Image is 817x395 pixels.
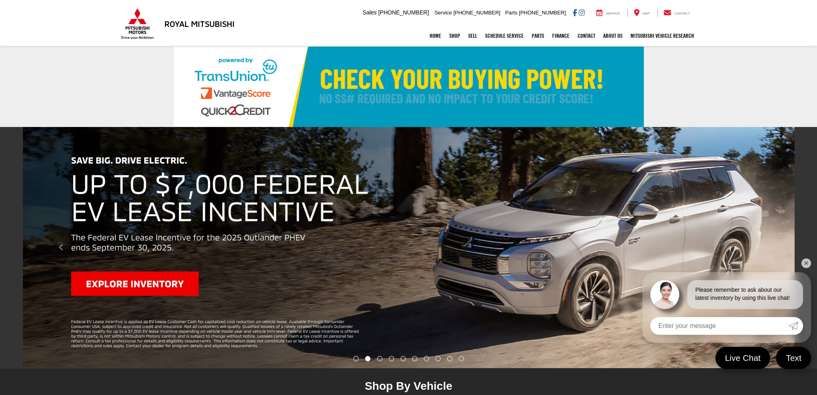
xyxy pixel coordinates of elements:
[377,356,383,361] li: Go to slide number 3.
[412,356,417,361] li: Go to slide number 6.
[435,356,440,361] li: Go to slide number 8.
[174,47,644,127] img: Check Your Buying Power
[445,26,464,46] a: Shop
[378,9,429,16] span: [PHONE_NUMBER]
[459,356,464,361] li: Go to slide number 10.
[23,127,794,368] img: Save Big. Drive Electric
[627,26,698,46] a: Mitsubishi Vehicle Research
[389,356,394,361] li: Go to slide number 4.
[599,26,627,46] a: About Us
[447,356,452,361] li: Go to slide number 9.
[424,356,429,361] li: Go to slide number 7.
[353,356,358,361] li: Go to slide number 1.
[715,347,770,369] a: Live Chat
[481,26,528,46] a: Schedule Service: Opens in a new tab
[657,9,696,17] a: Contact
[776,347,811,369] a: Text
[505,10,517,16] span: Parts
[426,26,445,46] a: Home
[464,26,481,46] a: Sell
[579,9,585,16] a: Instagram: Click to visit our Instagram page
[788,317,803,335] a: Submit
[453,10,500,16] span: [PHONE_NUMBER]
[650,280,679,309] img: Agent profile photo
[164,19,235,28] h3: Royal Mitsubishi
[687,280,803,309] div: Please remember to ask about our latest inventory by using this live chat!
[269,379,548,395] div: Shop By Vehicle
[362,9,377,16] span: Sales
[721,352,765,363] span: Live Chat
[434,10,452,16] span: Service
[643,12,649,15] span: Map
[606,12,620,15] span: Service
[573,9,577,16] a: Facebook: Click to visit our Facebook page
[365,356,371,361] li: Go to slide number 2.
[650,317,788,335] input: Enter your message
[401,356,406,361] li: Go to slide number 5.
[548,26,573,46] a: Finance
[694,143,817,352] button: Click to view next picture.
[528,26,548,46] a: Parts: Opens in a new tab
[519,10,566,16] span: [PHONE_NUMBER]
[627,9,655,17] a: Map
[782,352,805,363] span: Text
[119,8,156,39] img: Mitsubishi
[674,12,690,15] span: Contact
[590,9,626,17] a: Service
[573,26,599,46] a: Contact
